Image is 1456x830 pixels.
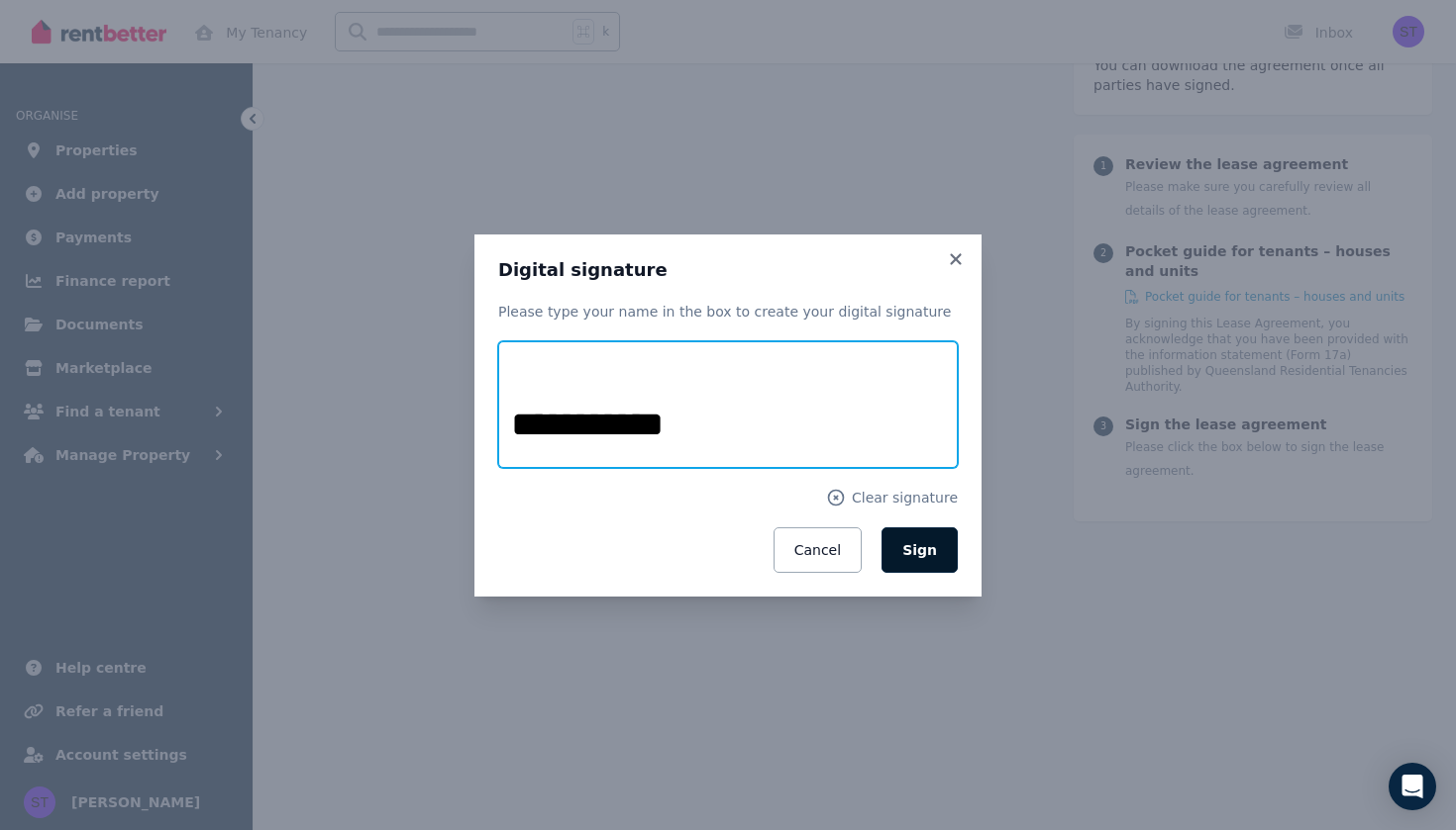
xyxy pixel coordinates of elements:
[498,302,958,322] p: Please type your name in the box to create your digital signature
[902,542,937,558] span: Sign
[498,258,958,282] h3: Digital signature
[1389,763,1436,810] div: Open Intercom Messenger
[774,527,862,573] button: Cancel
[882,527,958,573] button: Sign
[852,488,958,507] span: Clear signature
